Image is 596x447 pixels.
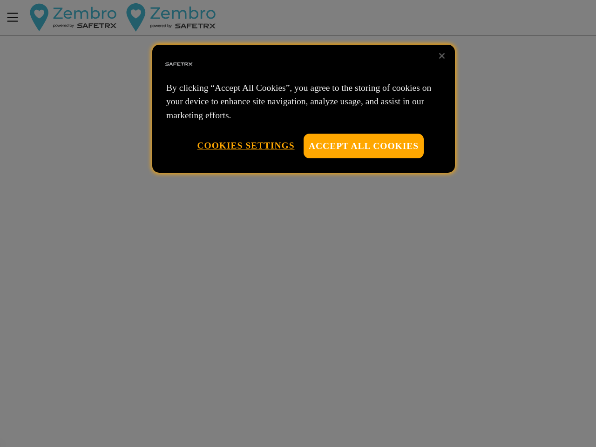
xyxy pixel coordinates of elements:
div: Privacy [152,45,455,173]
button: Cookies Settings [197,134,294,157]
img: Safe Tracks [164,49,194,79]
p: By clicking “Accept All Cookies”, you agree to the storing of cookies on your device to enhance s... [166,81,441,122]
button: Close [432,46,452,66]
button: Accept All Cookies [304,134,424,158]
